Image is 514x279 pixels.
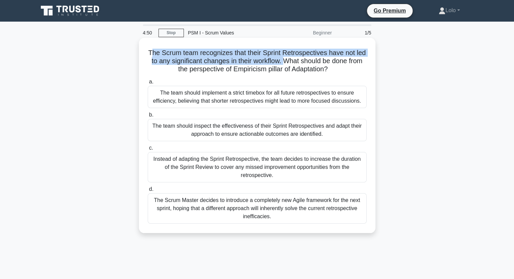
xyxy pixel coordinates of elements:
[147,49,367,74] h5: The Scrum team recognizes that their Sprint Retrospectives have not led to any significant change...
[158,29,184,37] a: Stop
[139,26,158,40] div: 4:50
[277,26,336,40] div: Beginner
[336,26,375,40] div: 1/5
[370,6,410,15] a: Go Premium
[149,186,153,192] span: d.
[149,79,153,84] span: a.
[149,112,153,118] span: b.
[184,26,277,40] div: PSM I - Scrum Values
[422,4,476,17] a: Lolo
[148,86,367,108] div: The team should implement a strict timebox for all future retrospectives to ensure efficiency, be...
[148,152,367,182] div: Instead of adapting the Sprint Retrospective, the team decides to increase the duration of the Sp...
[148,193,367,224] div: The Scrum Master decides to introduce a completely new Agile framework for the next sprint, hopin...
[149,145,153,151] span: c.
[148,119,367,141] div: The team should inspect the effectiveness of their Sprint Retrospectives and adapt their approach...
